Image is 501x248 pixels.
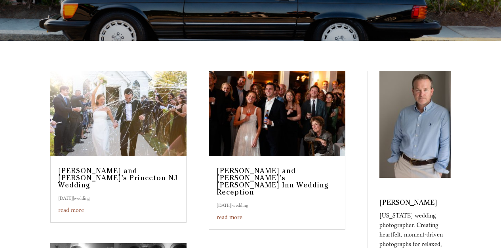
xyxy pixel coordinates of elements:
[50,71,187,156] img: Annie and Teddy’s Princeton NJ Wedding
[58,195,73,201] span: [DATE]
[232,202,248,208] a: wedding
[74,195,90,201] a: wedding
[58,193,179,203] p: |
[58,206,84,214] a: read more
[209,71,345,156] img: Annie and Teddy’s Roger Sherman Inn Wedding Reception
[217,202,231,208] span: [DATE]
[217,214,242,221] a: read more
[58,168,178,189] a: [PERSON_NAME] and [PERSON_NAME]’s Princeton NJ Wedding
[217,200,337,210] p: |
[217,168,329,196] a: [PERSON_NAME] and [PERSON_NAME]’s [PERSON_NAME] Inn Wedding Reception
[379,200,451,211] h4: [PERSON_NAME]
[379,71,451,178] img: jeff lundstrom headshot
